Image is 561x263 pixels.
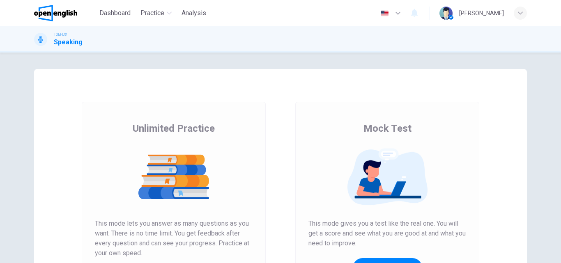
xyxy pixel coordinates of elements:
span: Unlimited Practice [133,122,215,135]
img: en [379,10,390,16]
a: OpenEnglish logo [34,5,96,21]
span: Dashboard [99,8,131,18]
div: [PERSON_NAME] [459,8,504,18]
h1: Speaking [54,37,83,47]
button: Analysis [178,6,209,21]
span: TOEFL® [54,32,67,37]
span: Analysis [182,8,206,18]
span: Mock Test [363,122,412,135]
button: Practice [137,6,175,21]
span: This mode gives you a test like the real one. You will get a score and see what you are good at a... [308,219,466,248]
span: Practice [140,8,164,18]
button: Dashboard [96,6,134,21]
img: OpenEnglish logo [34,5,77,21]
img: Profile picture [439,7,453,20]
span: This mode lets you answer as many questions as you want. There is no time limit. You get feedback... [95,219,253,258]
